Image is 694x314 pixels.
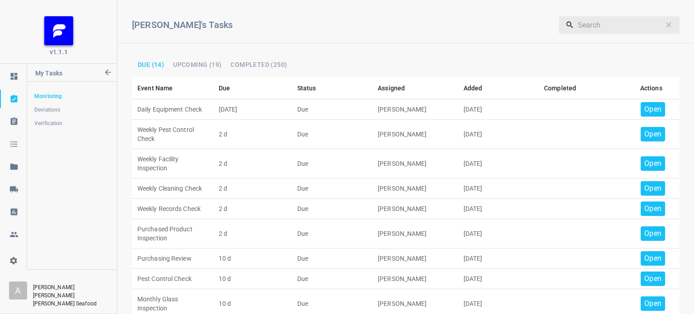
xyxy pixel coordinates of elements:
button: Open [641,181,665,196]
td: 10 d [213,269,292,289]
td: 2 d [213,199,292,219]
td: Due [292,149,373,178]
span: Completed (250) [230,61,287,68]
span: v1.1.1 [50,47,68,56]
p: [PERSON_NAME] Seafood [33,300,105,308]
td: Due [292,120,373,149]
p: Open [644,298,661,309]
div: Due [219,83,230,94]
button: Open [641,202,665,216]
span: Assigned [378,83,417,94]
button: Open [641,226,665,241]
p: Open [644,273,661,284]
p: Open [644,203,661,214]
span: Deviations [34,105,109,114]
td: Weekly Cleaning Check [132,178,213,199]
td: [PERSON_NAME] [372,199,458,219]
span: Due (14) [138,61,164,68]
td: [DATE] [458,199,539,219]
div: A [9,281,27,300]
td: Due [292,199,373,219]
td: Weekly Facility Inspection [132,149,213,178]
button: Completed (250) [227,59,291,70]
a: Verification [27,114,117,132]
div: Added [464,83,483,94]
td: [DATE] [458,269,539,289]
a: Deviations [27,101,117,119]
button: Open [641,127,665,141]
td: [DATE] [458,219,539,248]
span: Verification [34,119,109,128]
span: Monitoring [34,92,109,101]
td: 2 d [213,178,292,199]
button: Upcoming (19) [169,59,225,70]
td: Due [292,269,373,289]
h6: [PERSON_NAME]'s Tasks [132,18,488,32]
p: Open [644,158,661,169]
td: [PERSON_NAME] [372,99,458,120]
td: [PERSON_NAME] [372,248,458,269]
td: [DATE] [458,120,539,149]
td: Daily Equipment Check [132,99,213,120]
td: Purchasing Review [132,248,213,269]
span: Status [297,83,328,94]
td: [PERSON_NAME] [372,178,458,199]
span: Added [464,83,494,94]
td: 10 d [213,248,292,269]
td: 2 d [213,219,292,248]
td: [DATE] [458,99,539,120]
div: Status [297,83,316,94]
p: My Tasks [35,64,103,85]
td: Due [292,99,373,120]
button: Open [641,156,665,171]
div: Assigned [378,83,405,94]
span: Due [219,83,242,94]
input: Search [578,16,661,34]
button: Open [641,251,665,266]
button: Due (14) [134,59,168,70]
td: Due [292,219,373,248]
p: [PERSON_NAME] [PERSON_NAME] [33,283,108,300]
div: Completed [544,83,576,94]
button: Open [641,102,665,117]
button: Open [641,296,665,311]
td: [PERSON_NAME] [372,269,458,289]
td: Weekly Pest Control Check [132,120,213,149]
td: [PERSON_NAME] [372,120,458,149]
p: Open [644,228,661,239]
td: [PERSON_NAME] [372,149,458,178]
p: Open [644,253,661,264]
a: Monitoring [27,87,117,105]
td: 2 d [213,149,292,178]
p: Open [644,183,661,194]
span: Event Name [137,83,185,94]
img: FB_Logo_Reversed_RGB_Icon.895fbf61.png [44,16,73,45]
button: Open [641,272,665,286]
svg: Search [565,20,574,29]
span: Completed [544,83,588,94]
td: [DATE] [458,178,539,199]
span: Upcoming (19) [173,61,221,68]
p: Open [644,104,661,115]
td: 2 d [213,120,292,149]
td: [DATE] [458,149,539,178]
td: Weekly Records Check [132,199,213,219]
td: [PERSON_NAME] [372,219,458,248]
p: Open [644,129,661,140]
div: Event Name [137,83,173,94]
td: [DATE] [213,99,292,120]
td: Purchased Product Inspection [132,219,213,248]
td: Due [292,248,373,269]
td: Pest Control Check [132,269,213,289]
td: [DATE] [458,248,539,269]
td: Due [292,178,373,199]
